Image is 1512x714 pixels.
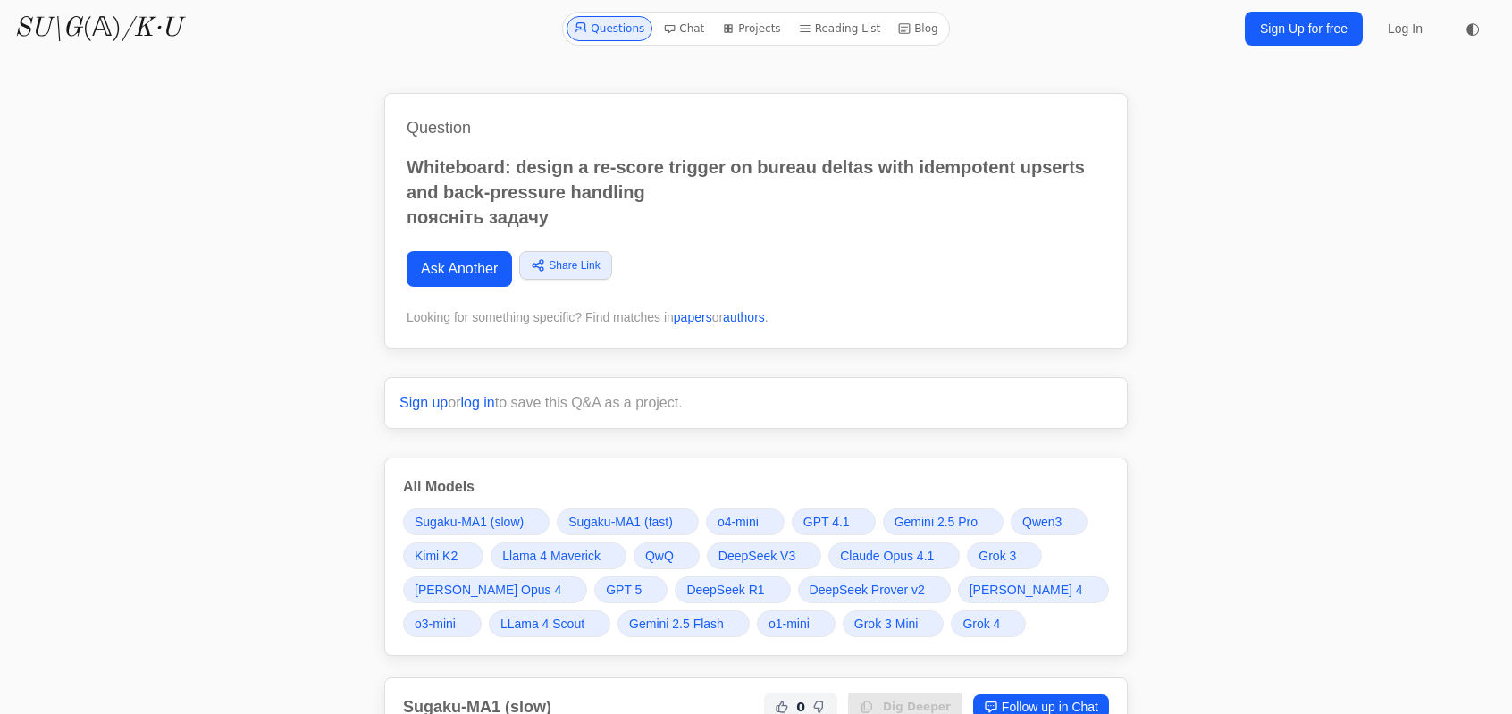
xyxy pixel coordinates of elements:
[674,310,712,324] a: papers
[407,155,1105,230] p: Whiteboard: design a re-score trigger on bureau deltas with idempotent upserts and back-pressure ...
[415,547,458,565] span: Kimi K2
[489,610,610,637] a: LLama 4 Scout
[557,508,699,535] a: Sugaku-MA1 (fast)
[617,610,750,637] a: Gemini 2.5 Flash
[656,16,711,41] a: Chat
[399,392,1113,414] p: or to save this Q&A as a project.
[962,615,1000,633] span: Grok 4
[634,542,700,569] a: QwQ
[502,547,601,565] span: Llama 4 Maverick
[645,547,674,565] span: QwQ
[567,16,652,41] a: Questions
[415,513,524,531] span: Sugaku-MA1 (slow)
[723,310,765,324] a: authors
[14,15,82,42] i: SU\G
[675,576,790,603] a: DeepSeek R1
[958,576,1109,603] a: [PERSON_NAME] 4
[403,542,483,569] a: Kimi K2
[970,581,1083,599] span: [PERSON_NAME] 4
[843,610,945,637] a: Grok 3 Mini
[407,308,1105,326] div: Looking for something specific? Find matches in or .
[403,508,550,535] a: Sugaku-MA1 (slow)
[1245,12,1363,46] a: Sign Up for free
[854,615,919,633] span: Grok 3 Mini
[757,610,836,637] a: o1-mini
[769,615,810,633] span: o1-mini
[1022,513,1062,531] span: Qwen3
[14,13,181,45] a: SU\G(𝔸)/K·U
[1466,21,1480,37] span: ◐
[706,508,785,535] a: o4-mini
[407,251,512,287] a: Ask Another
[792,16,888,41] a: Reading List
[594,576,668,603] a: GPT 5
[951,610,1026,637] a: Grok 4
[803,513,850,531] span: GPT 4.1
[883,508,1004,535] a: Gemini 2.5 Pro
[122,15,181,42] i: /K·U
[718,513,759,531] span: o4-mini
[792,508,876,535] a: GPT 4.1
[606,581,642,599] span: GPT 5
[686,581,764,599] span: DeepSeek R1
[407,115,1105,140] h1: Question
[810,581,925,599] span: DeepSeek Prover v2
[549,257,600,273] span: Share Link
[718,547,795,565] span: DeepSeek V3
[629,615,724,633] span: Gemini 2.5 Flash
[1011,508,1088,535] a: Qwen3
[568,513,673,531] span: Sugaku-MA1 (fast)
[403,476,1109,498] h3: All Models
[979,547,1016,565] span: Grok 3
[415,581,561,599] span: [PERSON_NAME] Opus 4
[403,610,482,637] a: o3-mini
[798,576,951,603] a: DeepSeek Prover v2
[840,547,934,565] span: Claude Opus 4.1
[828,542,960,569] a: Claude Opus 4.1
[891,16,945,41] a: Blog
[1377,13,1433,45] a: Log In
[707,542,821,569] a: DeepSeek V3
[895,513,978,531] span: Gemini 2.5 Pro
[715,16,787,41] a: Projects
[461,395,495,410] a: log in
[967,542,1042,569] a: Grok 3
[500,615,584,633] span: LLama 4 Scout
[491,542,626,569] a: Llama 4 Maverick
[1455,11,1491,46] button: ◐
[415,615,456,633] span: o3-mini
[403,576,587,603] a: [PERSON_NAME] Opus 4
[399,395,448,410] a: Sign up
